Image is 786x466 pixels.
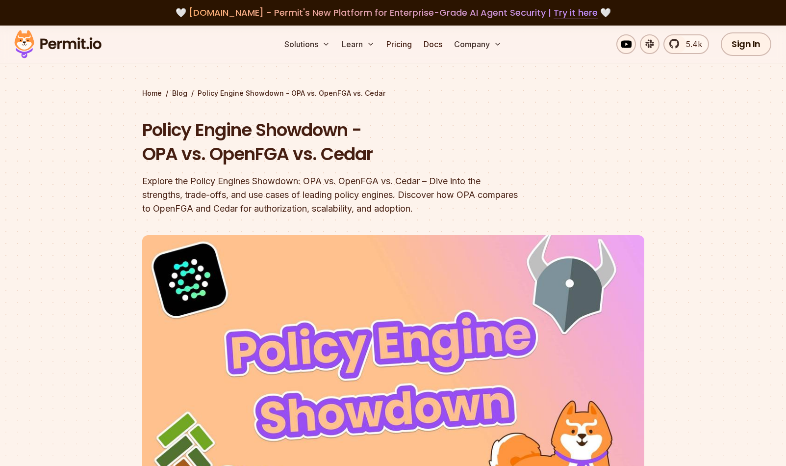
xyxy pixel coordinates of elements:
[172,88,187,98] a: Blog
[721,32,771,56] a: Sign In
[338,34,379,54] button: Learn
[680,38,702,50] span: 5.4k
[24,6,762,20] div: 🤍 🤍
[450,34,506,54] button: Company
[189,6,598,19] span: [DOMAIN_NAME] - Permit's New Platform for Enterprise-Grade AI Agent Security |
[142,88,162,98] a: Home
[10,27,106,61] img: Permit logo
[142,118,519,166] h1: Policy Engine Showdown - OPA vs. OpenFGA vs. Cedar
[382,34,416,54] a: Pricing
[142,174,519,216] div: Explore the Policy Engines Showdown: OPA vs. OpenFGA vs. Cedar – Dive into the strengths, trade-o...
[663,34,709,54] a: 5.4k
[420,34,446,54] a: Docs
[280,34,334,54] button: Solutions
[142,88,644,98] div: / /
[554,6,598,19] a: Try it here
